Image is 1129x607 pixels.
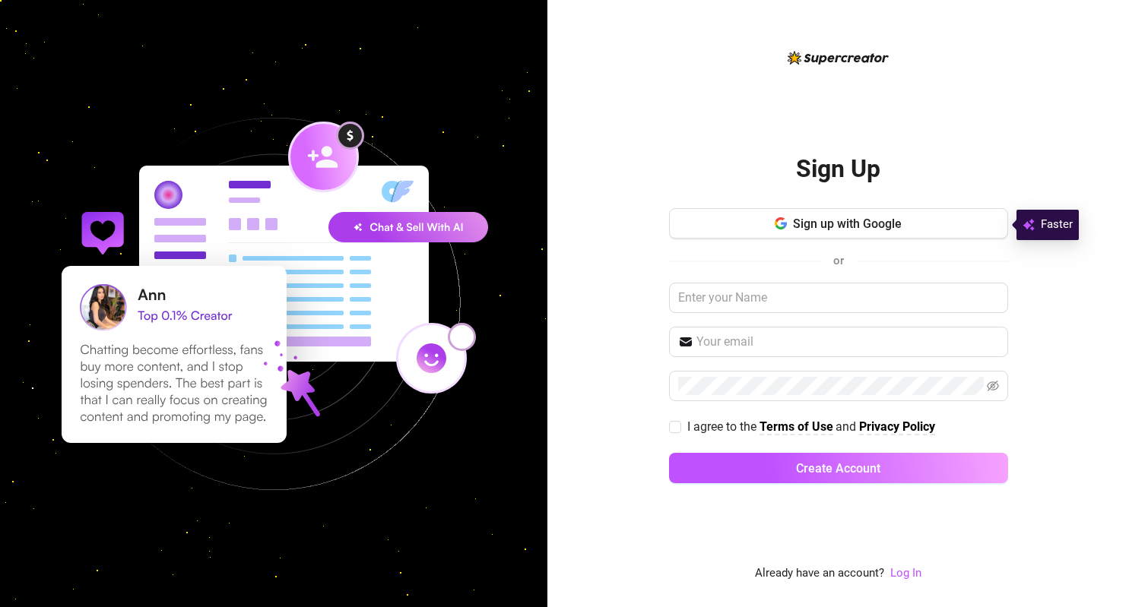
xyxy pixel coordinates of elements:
[669,453,1008,483] button: Create Account
[687,419,760,434] span: I agree to the
[836,419,859,434] span: and
[796,461,880,476] span: Create Account
[760,419,833,434] strong: Terms of Use
[788,51,889,65] img: logo-BBDzfeDw.svg
[796,153,880,185] h2: Sign Up
[793,217,902,231] span: Sign up with Google
[669,283,1008,313] input: Enter your Name
[696,333,999,351] input: Your email
[755,564,884,583] span: Already have an account?
[890,566,921,580] a: Log In
[987,380,999,392] span: eye-invisible
[859,419,935,435] a: Privacy Policy
[859,419,935,434] strong: Privacy Policy
[1041,216,1073,234] span: Faster
[11,41,537,567] img: signup-background-D0MIrEPF.svg
[890,564,921,583] a: Log In
[1023,216,1035,234] img: svg%3e
[833,254,844,267] span: or
[760,419,833,435] a: Terms of Use
[669,208,1008,239] button: Sign up with Google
